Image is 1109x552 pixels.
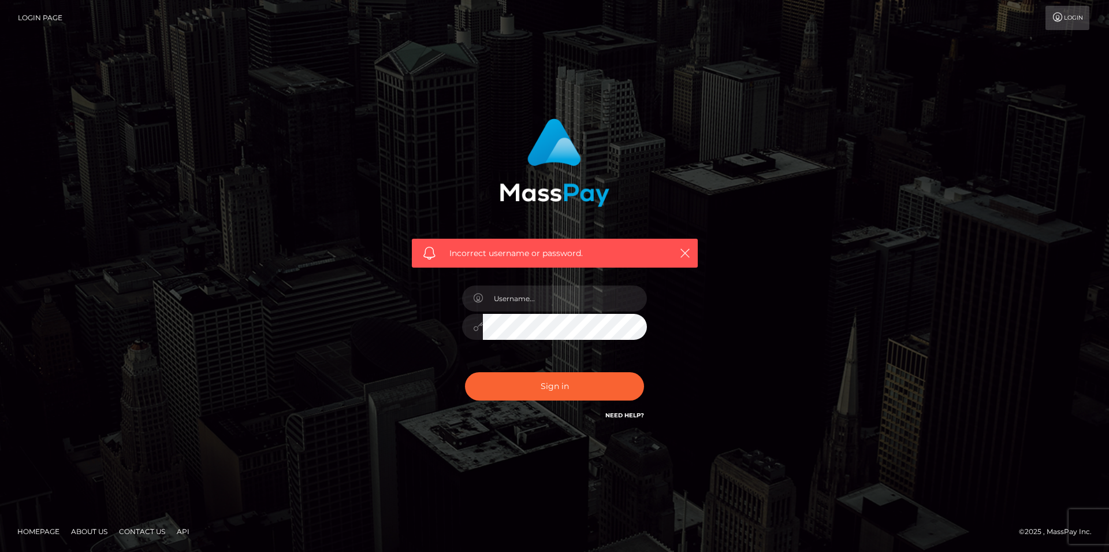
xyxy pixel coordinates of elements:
[465,372,644,401] button: Sign in
[605,412,644,419] a: Need Help?
[18,6,62,30] a: Login Page
[1045,6,1089,30] a: Login
[172,523,194,540] a: API
[13,523,64,540] a: Homepage
[114,523,170,540] a: Contact Us
[500,118,609,207] img: MassPay Login
[66,523,112,540] a: About Us
[483,286,647,312] input: Username...
[449,247,660,260] span: Incorrect username or password.
[1019,525,1100,538] div: © 2025 , MassPay Inc.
